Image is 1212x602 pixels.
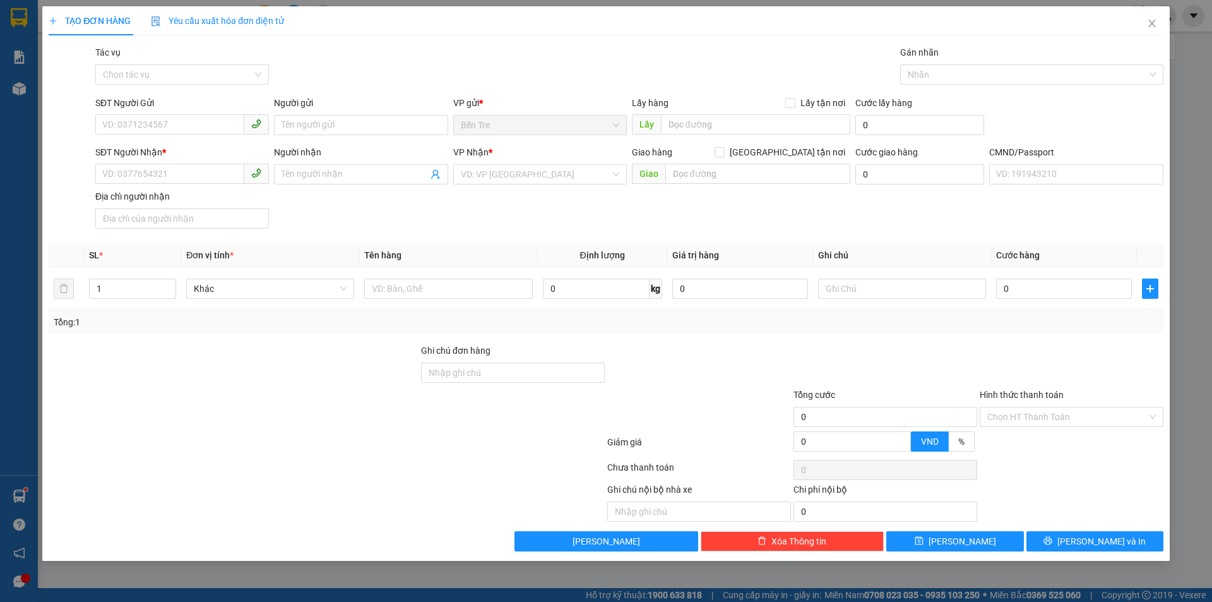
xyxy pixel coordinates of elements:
[95,47,121,57] label: Tác vụ
[855,147,918,157] label: Cước giao hàng
[607,502,791,522] input: Nhập ghi chú
[251,168,261,178] span: phone
[49,16,131,26] span: TẠO ĐƠN HÀNG
[921,436,939,447] span: VND
[980,390,1064,400] label: Hình thức thanh toán
[632,164,665,184] span: Giao
[606,435,792,457] div: Giảm giá
[661,114,850,135] input: Dọc đường
[1043,536,1052,546] span: printer
[915,536,924,546] span: save
[672,250,719,260] span: Giá trị hàng
[795,96,850,110] span: Lấy tận nơi
[793,483,977,502] div: Chi phí nội bộ
[632,147,672,157] span: Giao hàng
[573,534,640,548] span: [PERSON_NAME]
[54,315,468,329] div: Tổng: 1
[793,390,835,400] span: Tổng cước
[1134,6,1170,42] button: Close
[580,250,625,260] span: Định lượng
[900,47,939,57] label: Gán nhãn
[251,119,261,129] span: phone
[771,534,826,548] span: Xóa Thông tin
[1026,531,1163,551] button: printer[PERSON_NAME] và In
[364,250,401,260] span: Tên hàng
[606,461,792,483] div: Chưa thanh toán
[929,534,996,548] span: [PERSON_NAME]
[650,279,662,299] span: kg
[151,16,161,27] img: icon
[607,483,791,502] div: Ghi chú nội bộ nhà xe
[958,436,965,447] span: %
[95,96,269,110] div: SĐT Người Gửi
[813,243,991,268] th: Ghi chú
[665,164,850,184] input: Dọc đường
[989,145,1163,159] div: CMND/Passport
[274,145,448,159] div: Người nhận
[818,279,986,299] input: Ghi Chú
[672,279,808,299] input: 0
[421,346,490,356] label: Ghi chú đơn hàng
[1057,534,1146,548] span: [PERSON_NAME] và In
[274,96,448,110] div: Người gửi
[1143,284,1158,294] span: plus
[421,363,605,383] input: Ghi chú đơn hàng
[364,279,532,299] input: VD: Bàn, Ghế
[1147,18,1157,28] span: close
[701,531,884,551] button: deleteXóa Thông tin
[632,114,661,135] span: Lấy
[855,164,984,184] input: Cước giao hàng
[855,98,912,108] label: Cước lấy hàng
[194,279,347,298] span: Khác
[453,96,627,110] div: VP gửi
[725,145,850,159] span: [GEOGRAPHIC_DATA] tận nơi
[1142,279,1158,299] button: plus
[95,208,269,229] input: Địa chỉ của người nhận
[151,16,284,26] span: Yêu cầu xuất hóa đơn điện tử
[431,169,441,179] span: user-add
[632,98,668,108] span: Lấy hàng
[89,250,99,260] span: SL
[757,536,766,546] span: delete
[461,116,619,135] span: Bến Tre
[855,115,984,135] input: Cước lấy hàng
[95,145,269,159] div: SĐT Người Nhận
[54,279,74,299] button: delete
[886,531,1023,551] button: save[PERSON_NAME]
[996,250,1040,260] span: Cước hàng
[49,16,57,25] span: plus
[95,190,269,203] div: Địa chỉ người nhận
[186,250,234,260] span: Đơn vị tính
[453,147,489,157] span: VP Nhận
[514,531,698,551] button: [PERSON_NAME]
